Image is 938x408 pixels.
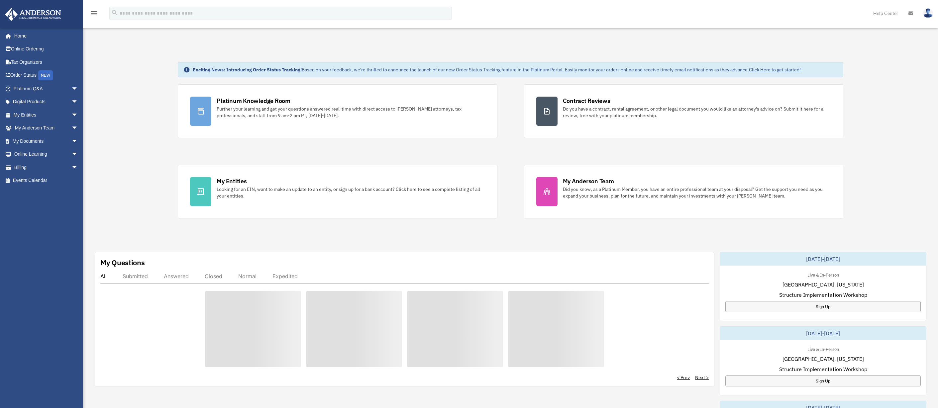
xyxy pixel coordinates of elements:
[71,95,85,109] span: arrow_drop_down
[90,12,98,17] a: menu
[217,186,485,199] div: Looking for an EIN, want to make an update to an entity, or sign up for a bank account? Click her...
[71,122,85,135] span: arrow_drop_down
[217,177,247,185] div: My Entities
[5,174,88,187] a: Events Calendar
[111,9,118,16] i: search
[720,327,926,340] div: [DATE]-[DATE]
[802,345,844,352] div: Live & In-Person
[71,82,85,96] span: arrow_drop_down
[123,273,148,280] div: Submitted
[71,108,85,122] span: arrow_drop_down
[5,95,88,109] a: Digital Productsarrow_drop_down
[71,161,85,174] span: arrow_drop_down
[100,258,145,268] div: My Questions
[720,252,926,266] div: [DATE]-[DATE]
[677,374,690,381] a: < Prev
[725,375,921,386] a: Sign Up
[272,273,298,280] div: Expedited
[779,365,867,373] span: Structure Implementation Workshop
[5,122,88,135] a: My Anderson Teamarrow_drop_down
[5,55,88,69] a: Tax Organizers
[923,8,933,18] img: User Pic
[779,291,867,299] span: Structure Implementation Workshop
[3,8,63,21] img: Anderson Advisors Platinum Portal
[164,273,189,280] div: Answered
[5,161,88,174] a: Billingarrow_drop_down
[5,29,85,42] a: Home
[38,70,53,80] div: NEW
[749,67,801,73] a: Click Here to get started!
[802,271,844,278] div: Live & In-Person
[782,355,864,363] span: [GEOGRAPHIC_DATA], [US_STATE]
[563,186,831,199] div: Did you know, as a Platinum Member, you have an entire professional team at your disposal? Get th...
[563,106,831,119] div: Do you have a contract, rental agreement, or other legal document you would like an attorney's ad...
[5,134,88,148] a: My Documentsarrow_drop_down
[524,165,843,218] a: My Anderson Team Did you know, as a Platinum Member, you have an entire professional team at your...
[5,148,88,161] a: Online Learningarrow_drop_down
[238,273,257,280] div: Normal
[205,273,222,280] div: Closed
[5,108,88,122] a: My Entitiesarrow_drop_down
[563,177,614,185] div: My Anderson Team
[178,165,497,218] a: My Entities Looking for an EIN, want to make an update to an entity, or sign up for a bank accoun...
[782,281,864,288] span: [GEOGRAPHIC_DATA], [US_STATE]
[193,67,302,73] strong: Exciting News: Introducing Order Status Tracking!
[178,84,497,138] a: Platinum Knowledge Room Further your learning and get your questions answered real-time with dire...
[100,273,107,280] div: All
[5,42,88,56] a: Online Ordering
[524,84,843,138] a: Contract Reviews Do you have a contract, rental agreement, or other legal document you would like...
[5,82,88,95] a: Platinum Q&Aarrow_drop_down
[90,9,98,17] i: menu
[563,97,610,105] div: Contract Reviews
[217,97,290,105] div: Platinum Knowledge Room
[71,134,85,148] span: arrow_drop_down
[193,66,801,73] div: Based on your feedback, we're thrilled to announce the launch of our new Order Status Tracking fe...
[71,148,85,161] span: arrow_drop_down
[725,301,921,312] a: Sign Up
[217,106,485,119] div: Further your learning and get your questions answered real-time with direct access to [PERSON_NAM...
[695,374,709,381] a: Next >
[5,69,88,82] a: Order StatusNEW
